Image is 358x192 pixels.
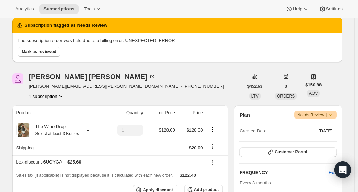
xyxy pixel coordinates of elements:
[177,105,205,120] th: Price
[16,173,173,178] span: Sales tax (if applicable) is not displayed because it is calculated with each new order.
[18,47,60,57] button: Mark as reviewed
[282,4,313,14] button: Help
[275,149,307,155] span: Customer Portal
[280,82,291,91] button: 3
[145,105,177,120] th: Unit Price
[18,37,337,44] p: The subscription order was held due to a billing error: UNEXPECTED_ERROR
[319,128,333,134] span: [DATE]
[277,94,295,99] span: ORDERS
[315,126,337,136] button: [DATE]
[326,112,327,118] span: |
[22,49,56,55] span: Mark as reviewed
[30,123,79,137] div: The Wine Drop
[66,159,81,166] span: - $25.60
[43,6,74,12] span: Subscriptions
[239,180,271,185] span: Every 3 months
[80,4,106,14] button: Tools
[239,127,266,134] span: Created Date
[293,6,302,12] span: Help
[105,105,145,120] th: Quantity
[247,84,262,89] span: $452.63
[329,169,336,176] span: Edit
[297,111,334,118] span: Needs Review
[325,167,341,178] button: Edit
[239,111,250,118] h2: Plan
[285,84,287,89] span: 3
[159,127,175,133] span: $128.00
[29,93,64,100] button: Product actions
[305,82,322,89] span: $150.88
[180,173,196,178] span: $122.40
[251,94,259,99] span: LTV
[189,145,203,150] span: $20.00
[239,147,336,157] button: Customer Portal
[84,6,95,12] span: Tools
[16,159,203,166] div: box-discount-6UOYGA
[309,91,318,96] span: AOV
[39,4,79,14] button: Subscriptions
[29,83,224,90] span: [PERSON_NAME][EMAIL_ADDRESS][PERSON_NAME][DOMAIN_NAME] · [PHONE_NUMBER]
[25,22,107,29] h2: Subscription flagged as Needs Review
[243,82,267,91] button: $452.63
[315,4,347,14] button: Settings
[207,143,218,151] button: Shipping actions
[239,169,329,176] h2: FREQUENCY
[187,127,203,133] span: $128.00
[12,140,105,155] th: Shipping
[15,6,34,12] span: Analytics
[326,6,343,12] span: Settings
[12,105,105,120] th: Product
[29,73,156,80] div: [PERSON_NAME] [PERSON_NAME]
[334,161,351,178] div: Open Intercom Messenger
[35,131,79,136] small: Select at least 3 Bottles
[11,4,38,14] button: Analytics
[12,73,23,84] span: Karla Haynes
[207,126,218,133] button: Product actions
